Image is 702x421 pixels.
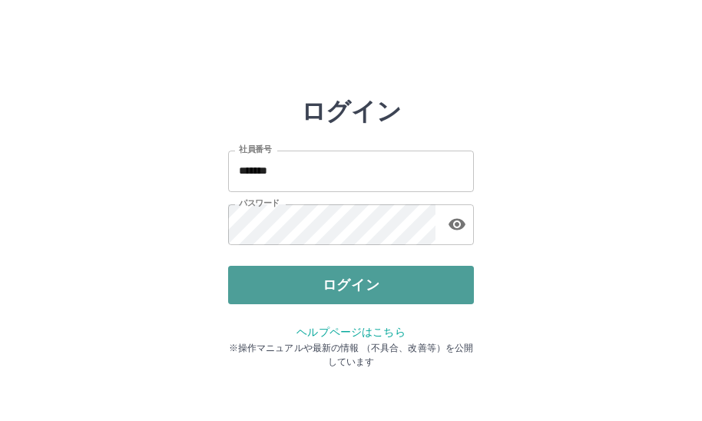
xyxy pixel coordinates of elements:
h2: ログイン [301,97,402,126]
label: 社員番号 [239,144,271,155]
a: ヘルプページはこちら [296,326,405,338]
button: ログイン [228,266,474,304]
label: パスワード [239,197,280,209]
p: ※操作マニュアルや最新の情報 （不具合、改善等）を公開しています [228,341,474,369]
